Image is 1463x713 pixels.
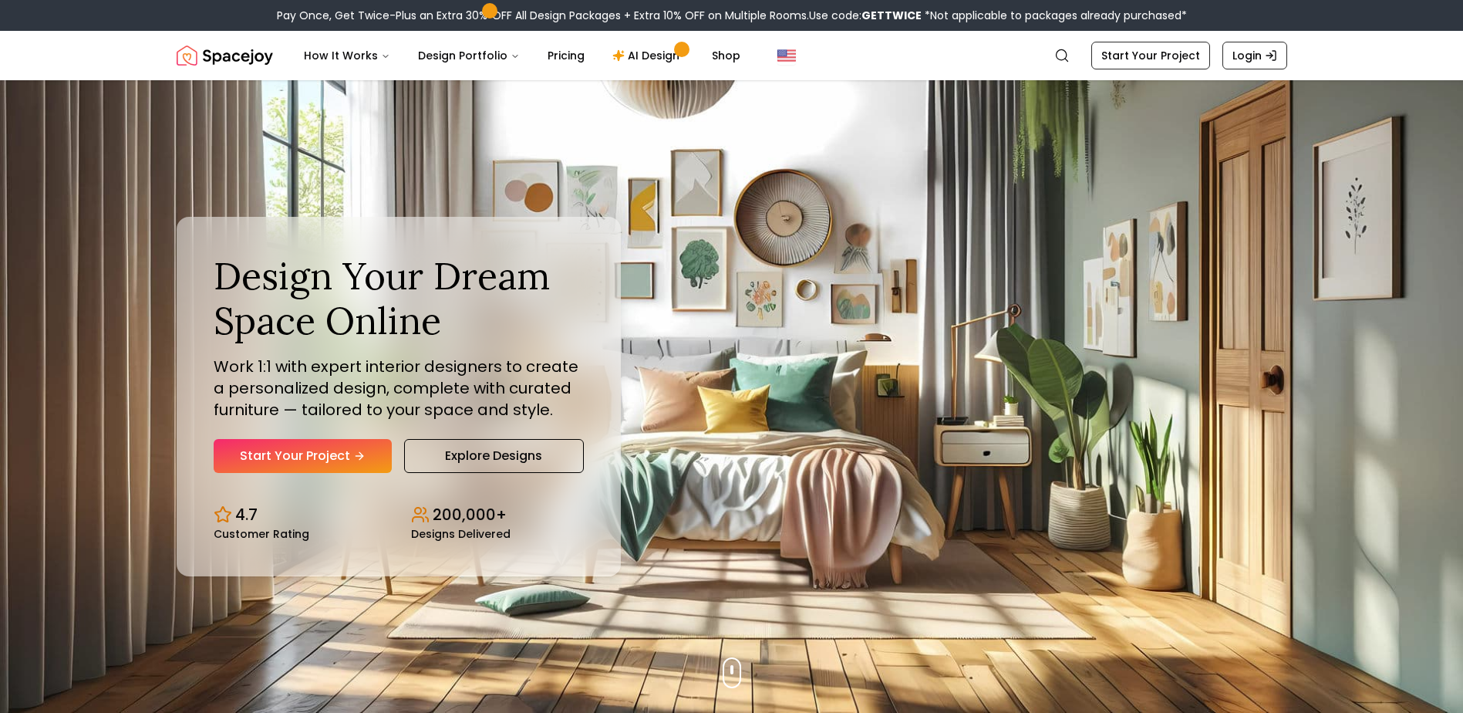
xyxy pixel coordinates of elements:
[699,40,753,71] a: Shop
[214,254,584,343] h1: Design Your Dream Space Online
[277,8,1187,23] div: Pay Once, Get Twice-Plus an Extra 30% OFF All Design Packages + Extra 10% OFF on Multiple Rooms.
[1091,42,1210,69] a: Start Your Project
[214,529,309,539] small: Customer Rating
[292,40,403,71] button: How It Works
[1222,42,1287,69] a: Login
[177,40,273,71] a: Spacejoy
[809,8,922,23] span: Use code:
[235,504,258,525] p: 4.7
[861,8,922,23] b: GETTWICE
[535,40,597,71] a: Pricing
[177,31,1287,80] nav: Global
[292,40,753,71] nav: Main
[922,8,1187,23] span: *Not applicable to packages already purchased*
[214,492,584,539] div: Design stats
[214,439,392,473] a: Start Your Project
[433,504,507,525] p: 200,000+
[777,46,796,65] img: United States
[404,439,584,473] a: Explore Designs
[406,40,532,71] button: Design Portfolio
[600,40,696,71] a: AI Design
[214,356,584,421] p: Work 1:1 with expert interior designers to create a personalized design, complete with curated fu...
[411,529,511,539] small: Designs Delivered
[177,40,273,71] img: Spacejoy Logo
